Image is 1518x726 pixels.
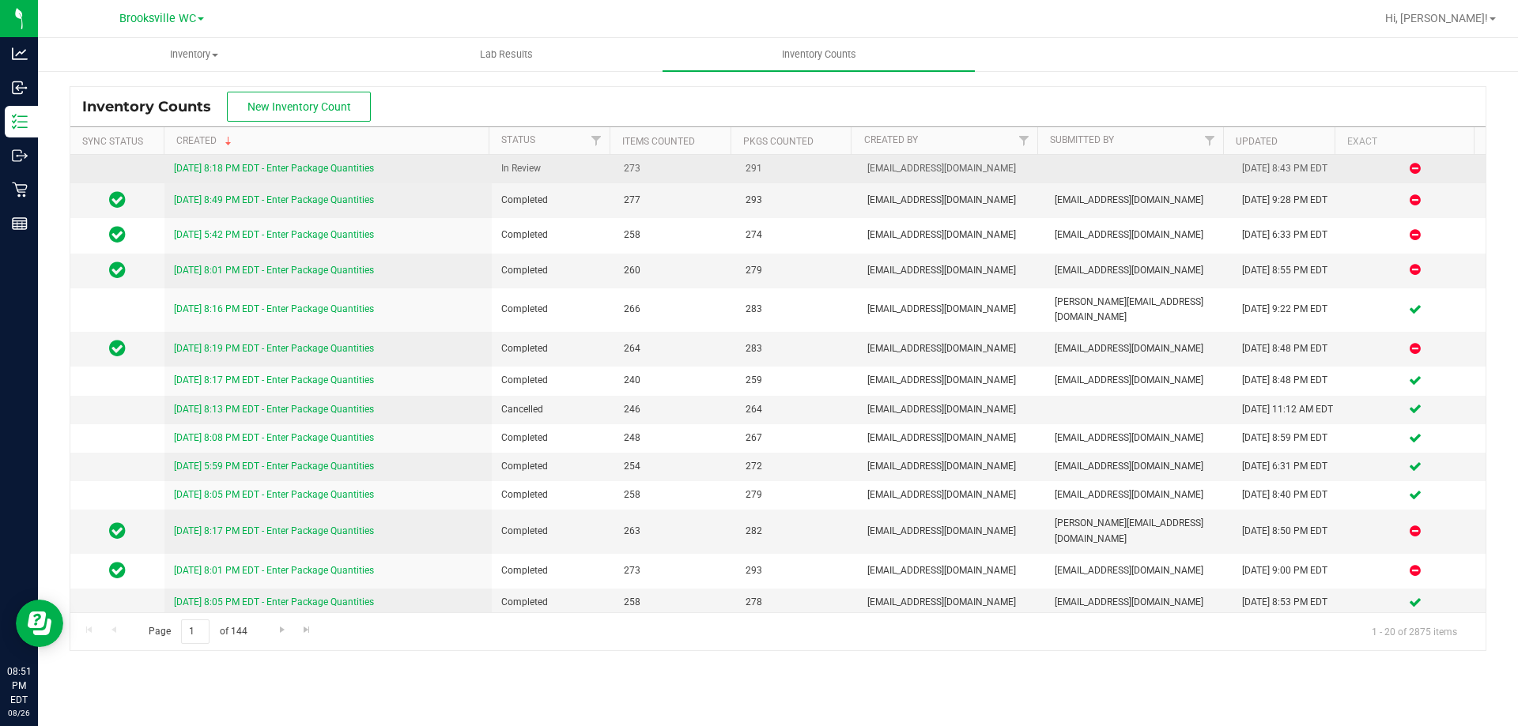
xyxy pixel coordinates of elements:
span: [EMAIL_ADDRESS][DOMAIN_NAME] [1055,595,1223,610]
a: Inventory [38,38,350,71]
a: [DATE] 8:19 PM EDT - Enter Package Quantities [174,343,374,354]
a: Filter [1196,127,1222,154]
div: [DATE] 8:53 PM EDT [1242,595,1335,610]
a: Inventory Counts [663,38,975,71]
a: Pkgs Counted [743,136,814,147]
span: In Sync [109,559,126,581]
a: [DATE] 8:01 PM EDT - Enter Package Quantities [174,265,374,276]
span: 260 [624,263,727,278]
span: [EMAIL_ADDRESS][DOMAIN_NAME] [867,341,1036,356]
a: Sync Status [82,136,143,147]
a: [DATE] 8:01 PM EDT - Enter Package Quantities [174,565,374,576]
span: New Inventory Count [247,100,351,113]
th: Exact [1335,127,1474,155]
a: Filter [583,127,610,154]
p: 08:51 PM EDT [7,664,31,707]
span: Cancelled [501,402,604,417]
span: [EMAIL_ADDRESS][DOMAIN_NAME] [867,302,1036,317]
span: [PERSON_NAME][EMAIL_ADDRESS][DOMAIN_NAME] [1055,295,1223,325]
span: 293 [746,563,848,578]
span: 240 [624,373,727,388]
span: 279 [746,263,848,278]
div: [DATE] 9:22 PM EDT [1242,302,1335,317]
span: 267 [746,431,848,446]
span: [EMAIL_ADDRESS][DOMAIN_NAME] [867,263,1036,278]
inline-svg: Analytics [12,46,28,62]
span: 258 [624,595,727,610]
div: [DATE] 6:31 PM EDT [1242,459,1335,474]
span: 283 [746,341,848,356]
a: Status [501,134,535,145]
a: Created By [864,134,918,145]
span: [EMAIL_ADDRESS][DOMAIN_NAME] [1055,459,1223,474]
div: [DATE] 8:48 PM EDT [1242,341,1335,356]
span: [EMAIL_ADDRESS][DOMAIN_NAME] [867,431,1036,446]
span: Inventory Counts [761,47,878,62]
span: In Sync [109,259,126,281]
span: Completed [501,228,604,243]
span: 264 [624,341,727,356]
span: [PERSON_NAME][EMAIL_ADDRESS][DOMAIN_NAME] [1055,516,1223,546]
div: [DATE] 8:43 PM EDT [1242,161,1335,176]
span: 266 [624,302,727,317]
span: Completed [501,487,604,502]
span: [EMAIL_ADDRESS][DOMAIN_NAME] [1055,263,1223,278]
inline-svg: Reports [12,216,28,231]
a: [DATE] 8:18 PM EDT - Enter Package Quantities [174,163,374,174]
span: 258 [624,228,727,243]
span: [EMAIL_ADDRESS][DOMAIN_NAME] [867,193,1036,208]
a: [DATE] 5:59 PM EDT - Enter Package Quantities [174,461,374,472]
inline-svg: Outbound [12,148,28,164]
span: 259 [746,373,848,388]
span: Completed [501,263,604,278]
span: [EMAIL_ADDRESS][DOMAIN_NAME] [1055,563,1223,578]
span: 246 [624,402,727,417]
span: 278 [746,595,848,610]
span: [EMAIL_ADDRESS][DOMAIN_NAME] [867,563,1036,578]
a: Lab Results [350,38,663,71]
span: In Sync [109,520,126,542]
span: [EMAIL_ADDRESS][DOMAIN_NAME] [1055,193,1223,208]
div: [DATE] 9:00 PM EDT [1242,563,1335,578]
span: In Sync [109,337,126,359]
a: Updated [1236,136,1278,147]
span: 263 [624,524,727,539]
span: Brooksville WC [119,12,196,25]
a: Created [176,135,235,146]
a: [DATE] 8:17 PM EDT - Enter Package Quantities [174,525,374,536]
button: New Inventory Count [227,92,371,122]
inline-svg: Retail [12,182,28,197]
span: Completed [501,563,604,578]
span: 293 [746,193,848,208]
span: 279 [746,487,848,502]
span: 273 [624,161,727,176]
span: Completed [501,373,604,388]
span: 274 [746,228,848,243]
span: [EMAIL_ADDRESS][DOMAIN_NAME] [867,595,1036,610]
span: 273 [624,563,727,578]
a: Filter [1010,127,1037,154]
span: [EMAIL_ADDRESS][DOMAIN_NAME] [867,373,1036,388]
span: Completed [501,431,604,446]
span: Completed [501,193,604,208]
span: 282 [746,524,848,539]
span: [EMAIL_ADDRESS][DOMAIN_NAME] [867,487,1036,502]
a: [DATE] 8:49 PM EDT - Enter Package Quantities [174,194,374,205]
div: [DATE] 8:48 PM EDT [1242,373,1335,388]
a: [DATE] 8:08 PM EDT - Enter Package Quantities [174,432,374,443]
span: [EMAIL_ADDRESS][DOMAIN_NAME] [867,402,1036,417]
span: In Review [501,161,604,176]
a: [DATE] 8:05 PM EDT - Enter Package Quantities [174,489,374,500]
span: 264 [746,402,848,417]
span: 1 - 20 of 2875 items [1359,619,1470,643]
a: Go to the next page [270,619,293,641]
span: Completed [501,302,604,317]
span: In Sync [109,189,126,211]
a: [DATE] 5:42 PM EDT - Enter Package Quantities [174,229,374,240]
span: In Sync [109,224,126,246]
span: Completed [501,341,604,356]
span: Completed [501,459,604,474]
span: [EMAIL_ADDRESS][DOMAIN_NAME] [867,161,1036,176]
span: 277 [624,193,727,208]
span: Inventory Counts [82,98,227,115]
